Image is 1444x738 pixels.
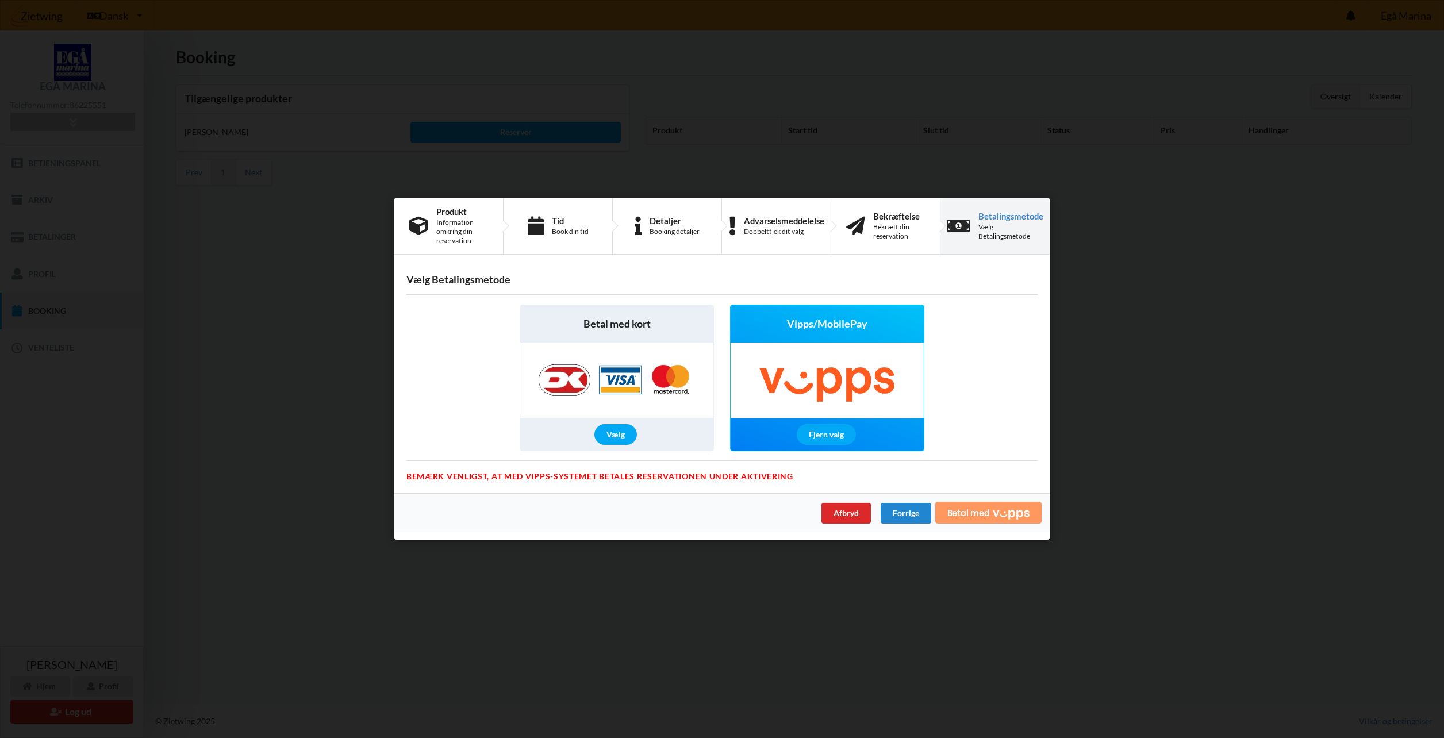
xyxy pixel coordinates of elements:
div: Bekræft din reservation [873,222,925,241]
div: Book din tid [552,227,589,236]
div: Forrige [881,503,931,524]
div: Vælg [594,424,637,445]
div: Tid [552,216,589,225]
div: Bemærk venligst, at med Vipps-systemet betales reservationen under aktivering [406,460,1038,473]
div: Afbryd [821,503,871,524]
div: Booking detaljer [650,227,700,236]
img: Vipps/MobilePay [734,343,920,418]
span: Vipps/MobilePay [787,317,867,331]
img: Nets [527,343,707,418]
div: Fjern valg [797,424,856,445]
div: Betalingsmetode [978,212,1043,221]
div: Vælg Betalingsmetode [978,222,1043,241]
div: Dobbelttjek dit valg [744,227,824,236]
div: Advarselsmeddelelse [744,216,824,225]
div: Information omkring din reservation [436,218,488,245]
h3: Vælg Betalingsmetode [406,273,1038,286]
div: Produkt [436,207,488,216]
span: Betal med kort [583,317,651,331]
div: Detaljer [650,216,700,225]
div: Bekræftelse [873,212,925,221]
